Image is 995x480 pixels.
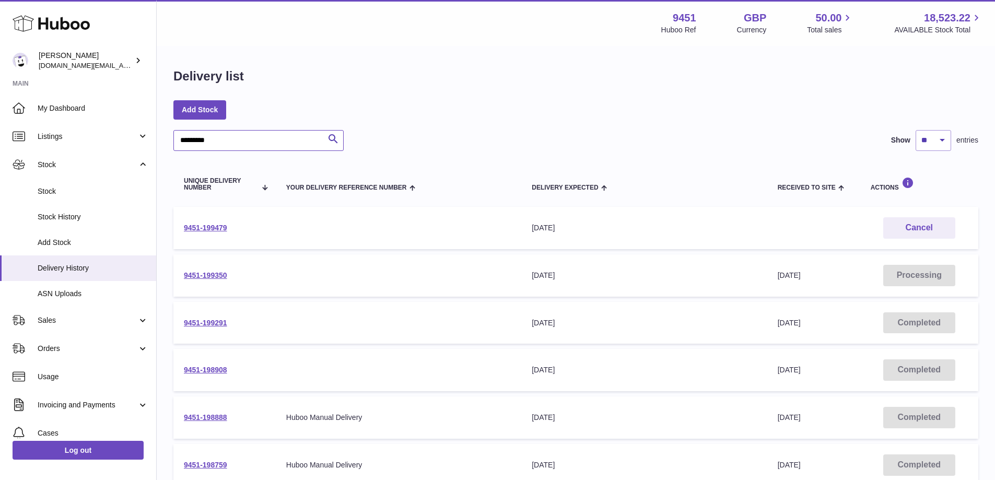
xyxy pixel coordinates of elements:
a: 9451-198759 [184,461,227,469]
a: 50.00 Total sales [807,11,853,35]
span: 18,523.22 [924,11,970,25]
button: Cancel [883,217,955,239]
span: Sales [38,315,137,325]
span: Invoicing and Payments [38,400,137,410]
div: Huboo Ref [661,25,696,35]
span: Total sales [807,25,853,35]
span: Stock [38,186,148,196]
div: Actions [871,177,968,191]
a: Add Stock [173,100,226,119]
div: Huboo Manual Delivery [286,413,511,423]
div: [DATE] [532,413,756,423]
span: Stock History [38,212,148,222]
span: 50.00 [815,11,841,25]
span: Your Delivery Reference Number [286,184,407,191]
div: [DATE] [532,460,756,470]
a: 18,523.22 AVAILABLE Stock Total [894,11,982,35]
span: Listings [38,132,137,142]
span: Delivery History [38,263,148,273]
span: Stock [38,160,137,170]
div: Currency [737,25,767,35]
span: Unique Delivery Number [184,178,256,191]
span: Delivery Expected [532,184,598,191]
span: [DATE] [778,271,801,279]
div: [DATE] [532,318,756,328]
div: [PERSON_NAME] [39,51,133,71]
a: 9451-198908 [184,366,227,374]
a: Log out [13,441,144,460]
span: My Dashboard [38,103,148,113]
div: [DATE] [532,365,756,375]
a: 9451-199291 [184,319,227,327]
a: 9451-198888 [184,413,227,422]
span: Usage [38,372,148,382]
strong: 9451 [673,11,696,25]
span: Orders [38,344,137,354]
span: ASN Uploads [38,289,148,299]
span: [DATE] [778,319,801,327]
h1: Delivery list [173,68,244,85]
span: AVAILABLE Stock Total [894,25,982,35]
span: Received to Site [778,184,836,191]
div: [DATE] [532,223,756,233]
span: entries [956,135,978,145]
span: [DATE] [778,413,801,422]
img: amir.ch@gmail.com [13,53,28,68]
span: Add Stock [38,238,148,248]
a: 9451-199350 [184,271,227,279]
span: [DOMAIN_NAME][EMAIL_ADDRESS][DOMAIN_NAME] [39,61,208,69]
span: [DATE] [778,461,801,469]
a: 9451-199479 [184,224,227,232]
span: [DATE] [778,366,801,374]
strong: GBP [744,11,766,25]
span: Cases [38,428,148,438]
div: [DATE] [532,271,756,280]
div: Huboo Manual Delivery [286,460,511,470]
label: Show [891,135,910,145]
